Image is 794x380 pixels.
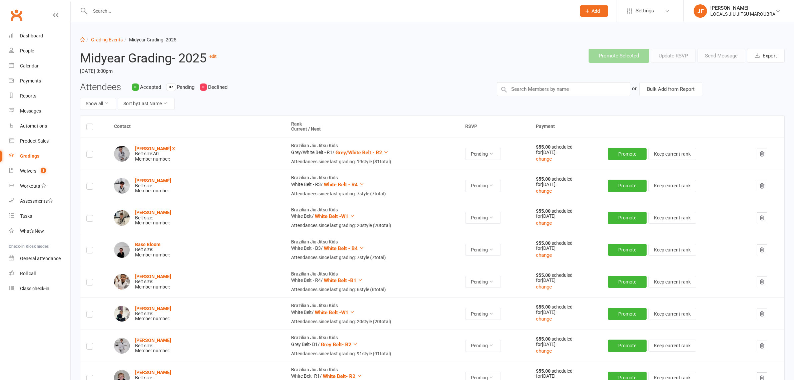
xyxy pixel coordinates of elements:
[536,305,596,315] div: scheduled for [DATE]
[9,179,70,194] a: Workouts
[459,116,530,138] th: RSVP
[200,83,207,91] div: 0
[648,180,696,192] button: Keep current rank
[592,8,600,14] span: Add
[9,104,70,119] a: Messages
[9,149,70,164] a: Gradings
[465,244,501,256] button: Pending
[135,178,171,183] a: [PERSON_NAME]
[9,194,70,209] a: Assessments
[315,309,355,317] button: White Belt -W1
[135,242,160,247] a: Base Bloom
[465,340,501,352] button: Pending
[135,370,171,375] strong: [PERSON_NAME]
[465,276,501,288] button: Pending
[536,187,552,195] button: change
[9,266,70,281] a: Roll call
[135,306,171,311] a: [PERSON_NAME]
[208,84,227,90] span: Declined
[9,88,70,104] a: Reports
[135,338,171,353] div: Belt size: Member number:
[20,198,53,204] div: Assessments
[135,146,175,162] div: Belt size: A0 Member number:
[291,255,453,260] div: Attendances since last grading: 7 style ( 7 total)
[291,223,453,228] div: Attendances since last grading: 20 style ( 20 total)
[536,155,552,163] button: change
[632,82,637,95] div: or
[536,368,552,374] strong: $55.00
[9,43,70,58] a: People
[324,276,363,284] button: White Belt -B1
[648,340,696,352] button: Keep current rank
[9,134,70,149] a: Product Sales
[608,180,647,192] button: Promote
[80,82,121,92] h3: Attendees
[536,241,596,251] div: scheduled for [DATE]
[536,369,596,379] div: scheduled for [DATE]
[291,351,453,356] div: Attendances since last grading: 91 style ( 91 total)
[9,58,70,73] a: Calendar
[285,170,459,202] td: Brazilian Jiu Jitsu Kids White Belt - R3 /
[536,272,552,278] strong: $55.00
[291,159,453,164] div: Attendances since last grading: 19 style ( 31 total)
[80,98,116,110] button: Show all
[80,49,368,65] h2: Midyear Grading- 2025
[536,315,552,323] button: change
[648,212,696,224] button: Keep current rank
[465,212,501,224] button: Pending
[335,149,388,157] button: Grey/White Belt - R2
[536,240,552,246] strong: $55.00
[530,116,784,138] th: Payment
[291,287,453,292] div: Attendances since last grading: 6 style ( 6 total)
[8,7,25,23] a: Clubworx
[536,208,552,214] strong: $55.00
[135,210,171,215] a: [PERSON_NAME]
[285,202,459,234] td: Brazilian Jiu Jitsu Kids White Belt /
[710,5,775,11] div: [PERSON_NAME]
[536,251,552,259] button: change
[639,82,702,96] button: Bulk Add from Report
[285,138,459,170] td: Brazilian Jiu Jitsu Kids Grey/White Belt - R1 /
[135,242,170,257] div: Belt size: Member number:
[315,310,348,316] span: White Belt -W1
[9,224,70,239] a: What's New
[177,84,194,90] span: Pending
[20,33,43,38] div: Dashboard
[118,98,175,110] button: Sort by:Last Name
[20,256,61,261] div: General attendance
[135,274,171,279] strong: [PERSON_NAME]
[324,182,358,188] span: White Belt - R4
[9,73,70,88] a: Payments
[291,191,453,196] div: Attendances since last grading: 7 style ( 7 total)
[536,219,552,227] button: change
[135,338,171,343] a: [PERSON_NAME]
[123,36,176,43] li: Midyear Grading- 2025
[20,286,49,291] div: Class check-in
[41,168,46,173] span: 3
[636,3,654,18] span: Settings
[9,119,70,134] a: Automations
[88,6,571,16] input: Search...
[80,65,368,77] time: [DATE] 3:00pm
[536,177,596,187] div: scheduled for [DATE]
[108,116,285,138] th: Contact
[608,148,647,160] button: Promote
[608,276,647,288] button: Promote
[20,123,47,129] div: Automations
[20,63,39,68] div: Calendar
[209,54,216,59] a: edit
[20,78,41,83] div: Payments
[648,148,696,160] button: Keep current rank
[135,210,171,225] div: Belt size: Member number:
[324,277,356,283] span: White Belt -B1
[20,213,32,219] div: Tasks
[132,83,139,91] div: 0
[9,281,70,296] a: Class kiosk mode
[285,298,459,330] td: Brazilian Jiu Jitsu Kids White Belt /
[20,271,36,276] div: Roll call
